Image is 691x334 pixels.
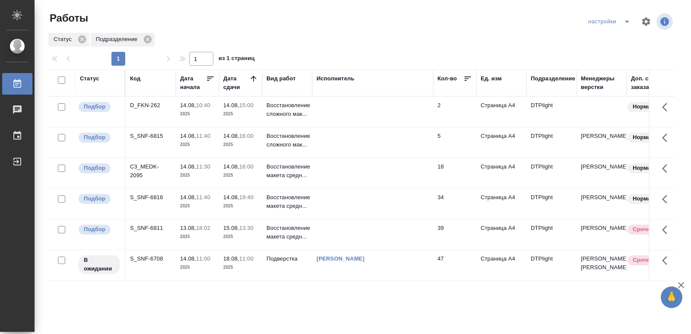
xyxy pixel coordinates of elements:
div: Статус [48,33,89,47]
p: 2025 [223,140,258,149]
div: Менеджеры верстки [581,74,622,92]
p: [PERSON_NAME] [581,193,622,202]
div: Ед. изм [481,74,502,83]
p: Подбор [84,164,105,172]
a: [PERSON_NAME] [317,255,365,262]
td: 39 [433,219,476,250]
p: 2025 [223,202,258,210]
span: 🙏 [664,288,679,306]
p: 14.08, [180,255,196,262]
p: Восстановление сложного мак... [266,101,308,118]
div: Статус [80,74,99,83]
p: 14.08, [180,133,196,139]
p: 16:00 [239,133,254,139]
p: 13:30 [239,225,254,231]
div: Можно подбирать исполнителей [78,132,120,143]
div: Вид работ [266,74,296,83]
div: Можно подбирать исполнителей [78,193,120,205]
p: В ожидании [84,256,114,273]
p: 18.08, [223,255,239,262]
td: DTPlight [526,127,577,158]
p: 2025 [180,202,215,210]
p: 18:02 [196,225,210,231]
p: 14.08, [223,194,239,200]
span: Настроить таблицу [636,11,656,32]
p: Нормальный [633,194,670,203]
td: DTPlight [526,250,577,280]
p: Нормальный [633,133,670,142]
p: 13.08, [180,225,196,231]
p: 16:00 [239,163,254,170]
span: Работы [48,11,88,25]
td: Страница А4 [476,127,526,158]
div: C3_MEDK-2095 [130,162,171,180]
td: 5 [433,127,476,158]
td: 47 [433,250,476,280]
p: 2025 [180,110,215,118]
p: 14.08, [180,163,196,170]
p: Подразделение [96,35,140,44]
p: 15.08, [223,225,239,231]
p: 2025 [180,232,215,241]
td: DTPlight [526,219,577,250]
p: Восстановление макета средн... [266,224,308,241]
p: 14.08, [180,102,196,108]
p: Срочный [633,256,659,264]
div: S_SNF-6811 [130,224,171,232]
p: Восстановление макета средн... [266,193,308,210]
p: Нормальный [633,164,670,172]
button: Здесь прячутся важные кнопки [657,158,678,179]
p: 2025 [223,232,258,241]
div: Подразделение [531,74,575,83]
button: Здесь прячутся важные кнопки [657,219,678,240]
span: Посмотреть информацию [656,13,675,30]
p: 10:40 [196,102,210,108]
td: Страница А4 [476,158,526,188]
button: 🙏 [661,286,682,308]
div: Кол-во [437,74,457,83]
div: Код [130,74,140,83]
p: Подбор [84,225,105,234]
button: Здесь прячутся важные кнопки [657,127,678,148]
p: [PERSON_NAME] [581,224,622,232]
p: Статус [54,35,75,44]
p: 2025 [180,140,215,149]
p: 11:00 [196,255,210,262]
p: [PERSON_NAME] [581,132,622,140]
div: D_FKN-262 [130,101,171,110]
div: S_SNF-6815 [130,132,171,140]
td: Страница А4 [476,97,526,127]
div: split button [586,15,636,29]
div: S_SNF-6816 [130,193,171,202]
button: Здесь прячутся важные кнопки [657,250,678,271]
p: 2025 [180,171,215,180]
p: 11:00 [239,255,254,262]
p: 2025 [180,263,215,272]
div: Исполнитель назначен, приступать к работе пока рано [78,254,120,275]
p: 11:40 [196,194,210,200]
p: 2025 [223,110,258,118]
div: Исполнитель [317,74,355,83]
div: Подразделение [91,33,155,47]
p: 11:40 [196,133,210,139]
p: Восстановление сложного мак... [266,132,308,149]
td: 34 [433,189,476,219]
div: Можно подбирать исполнителей [78,101,120,113]
span: из 1 страниц [219,53,255,66]
td: Страница А4 [476,189,526,219]
p: 2025 [223,263,258,272]
p: [PERSON_NAME] [581,162,622,171]
p: 19:40 [239,194,254,200]
div: Дата сдачи [223,74,249,92]
p: 2025 [223,171,258,180]
td: DTPlight [526,189,577,219]
div: S_SNF-6708 [130,254,171,263]
p: Подбор [84,102,105,111]
p: Подбор [84,133,105,142]
p: 11:30 [196,163,210,170]
p: Восстановление макета средн... [266,162,308,180]
td: DTPlight [526,158,577,188]
p: 14.08, [180,194,196,200]
td: Страница А4 [476,219,526,250]
p: 15:00 [239,102,254,108]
